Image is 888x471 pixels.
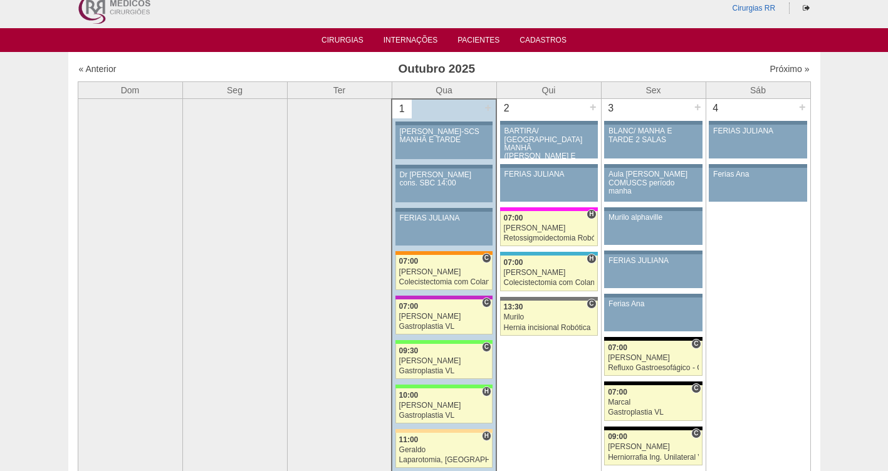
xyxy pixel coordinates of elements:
div: 2 [497,99,516,118]
a: C 07:00 Marcal Gastroplastia VL [604,385,702,420]
div: Key: Aviso [709,121,807,125]
span: 10:00 [399,391,419,400]
span: Consultório [482,342,491,352]
span: 07:00 [399,257,419,266]
div: Key: Pro Matre [500,207,598,211]
a: « Anterior [79,64,117,74]
div: Key: Aviso [604,164,702,168]
a: Murilo alphaville [604,211,702,245]
span: Hospital [482,386,491,396]
div: [PERSON_NAME]-SCS MANHÃ E TARDE [400,128,489,144]
div: Hernia incisional Robótica [504,324,594,332]
div: Ferias Ana [713,170,803,179]
div: Herniorrafia Ing. Unilateral VL [608,453,699,462]
div: Dr [PERSON_NAME] cons. SBC 14:00 [400,171,489,187]
div: + [797,99,808,115]
a: [PERSON_NAME]-SCS MANHÃ E TARDE [395,125,493,159]
span: Consultório [482,253,491,263]
span: Consultório [587,299,596,309]
div: + [588,99,598,115]
span: 09:00 [608,432,627,441]
a: FERIAS JULIANA [604,254,702,288]
a: C 07:00 [PERSON_NAME] Colecistectomia com Colangiografia VL [395,255,493,290]
div: Colecistectomia com Colangiografia VL [504,279,594,287]
a: BLANC/ MANHÃ E TARDE 2 SALAS [604,125,702,158]
a: FERIAS JULIANA [395,212,493,246]
a: Cirurgias [321,36,363,48]
div: Geraldo [399,446,489,454]
div: [PERSON_NAME] [608,443,699,451]
div: Key: São Luiz - SCS [395,251,493,255]
span: 07:00 [608,343,627,352]
div: Key: Aviso [604,207,702,211]
span: Hospital [587,209,596,219]
span: 13:30 [504,303,523,311]
div: Key: Brasil [395,340,493,344]
i: Sair [803,4,810,12]
div: Colecistectomia com Colangiografia VL [399,278,489,286]
a: FERIAS JULIANA [500,168,598,202]
div: Key: Neomater [500,252,598,256]
div: [PERSON_NAME] [399,401,489,410]
a: C 07:00 [PERSON_NAME] Refluxo Gastroesofágico - Cirurgia VL [604,341,702,376]
div: Laparotomia, [GEOGRAPHIC_DATA], Drenagem, Bridas VL [399,456,489,464]
span: 11:00 [399,435,419,444]
th: Sex [601,81,706,99]
a: H 10:00 [PERSON_NAME] Gastroplastia VL [395,388,493,423]
div: Aula [PERSON_NAME] COMUSCS período manha [609,170,698,195]
div: Key: Brasil [395,385,493,388]
div: Ferias Ana [609,300,698,308]
div: Gastroplastia VL [399,367,489,375]
div: Key: Aviso [500,121,598,125]
div: FERIAS JULIANA [713,127,803,135]
div: FERIAS JULIANA [609,257,698,265]
div: Key: Aviso [604,294,702,298]
a: Aula [PERSON_NAME] COMUSCS período manha [604,168,702,202]
a: H 07:00 [PERSON_NAME] Retossigmoidectomia Robótica [500,211,598,246]
div: BLANC/ MANHÃ E TARDE 2 SALAS [609,127,698,143]
div: Key: Maria Braido [395,296,493,299]
a: C 09:00 [PERSON_NAME] Herniorrafia Ing. Unilateral VL [604,430,702,465]
a: C 07:00 [PERSON_NAME] Gastroplastia VL [395,299,493,334]
a: C 13:30 Murilo Hernia incisional Robótica [500,301,598,336]
span: 07:00 [504,258,523,267]
div: [PERSON_NAME] [399,313,489,321]
div: [PERSON_NAME] [504,269,594,277]
span: Consultório [482,298,491,308]
div: [PERSON_NAME] [608,354,699,362]
div: Key: Santa Catarina [500,297,598,301]
div: Key: Aviso [395,208,493,212]
a: Internações [384,36,438,48]
div: Murilo [504,313,594,321]
a: C 09:30 [PERSON_NAME] Gastroplastia VL [395,344,493,379]
div: Key: Aviso [395,165,493,168]
div: Key: Aviso [604,251,702,254]
a: FERIAS JULIANA [709,125,807,158]
a: Pacientes [457,36,499,48]
div: 3 [602,99,621,118]
div: FERIAS JULIANA [504,170,593,179]
div: 4 [706,99,726,118]
div: 1 [392,100,412,118]
th: Ter [287,81,392,99]
div: Key: Aviso [604,121,702,125]
th: Dom [78,81,182,99]
th: Qua [392,81,496,99]
a: H 11:00 Geraldo Laparotomia, [GEOGRAPHIC_DATA], Drenagem, Bridas VL [395,433,493,468]
div: [PERSON_NAME] [399,357,489,365]
div: Refluxo Gastroesofágico - Cirurgia VL [608,364,699,372]
a: Próximo » [770,64,809,74]
span: Consultório [691,383,701,393]
div: [PERSON_NAME] [399,268,489,276]
a: Ferias Ana [604,298,702,331]
div: Key: Blanc [604,381,702,385]
th: Qui [496,81,601,99]
th: Seg [182,81,287,99]
span: 07:00 [399,302,419,311]
span: Hospital [482,431,491,441]
a: Ferias Ana [709,168,807,202]
div: Key: Aviso [709,164,807,168]
span: 07:00 [608,388,627,396]
div: Key: Aviso [500,164,598,168]
a: H 07:00 [PERSON_NAME] Colecistectomia com Colangiografia VL [500,256,598,291]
